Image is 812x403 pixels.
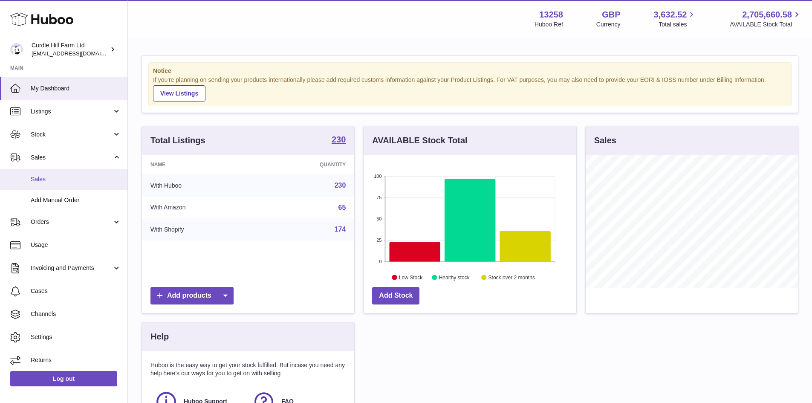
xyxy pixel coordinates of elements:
[31,175,121,183] span: Sales
[439,274,470,280] text: Healthy stock
[31,218,112,226] span: Orders
[377,238,382,243] text: 25
[372,135,467,146] h3: AVAILABLE Stock Total
[32,50,125,57] span: [EMAIL_ADDRESS][DOMAIN_NAME]
[31,196,121,204] span: Add Manual Order
[142,174,258,197] td: With Huboo
[31,333,121,341] span: Settings
[654,9,687,20] span: 3,632.52
[153,76,787,101] div: If you're planning on sending your products internationally please add required customs informati...
[399,274,423,280] text: Low Stock
[730,9,802,29] a: 2,705,660.58 AVAILABLE Stock Total
[10,371,117,386] a: Log out
[488,274,535,280] text: Stock over 2 months
[594,135,616,146] h3: Sales
[31,107,112,116] span: Listings
[150,135,205,146] h3: Total Listings
[10,43,23,56] img: internalAdmin-13258@internal.huboo.com
[150,361,346,377] p: Huboo is the easy way to get your stock fulfilled. But incase you need any help here's our ways f...
[730,20,802,29] span: AVAILABLE Stock Total
[142,197,258,219] td: With Amazon
[31,356,121,364] span: Returns
[602,9,620,20] strong: GBP
[150,331,169,342] h3: Help
[379,259,382,264] text: 0
[150,287,234,304] a: Add products
[659,20,696,29] span: Total sales
[31,84,121,93] span: My Dashboard
[31,241,121,249] span: Usage
[31,130,112,139] span: Stock
[31,154,112,162] span: Sales
[31,310,121,318] span: Channels
[539,9,563,20] strong: 13258
[374,174,381,179] text: 100
[335,182,346,189] a: 230
[32,41,108,58] div: Curdle Hill Farm Ltd
[142,218,258,241] td: With Shopify
[742,9,792,20] span: 2,705,660.58
[377,216,382,221] text: 50
[153,67,787,75] strong: Notice
[377,195,382,200] text: 75
[142,155,258,174] th: Name
[338,204,346,211] a: 65
[654,9,697,29] a: 3,632.52 Total sales
[596,20,621,29] div: Currency
[535,20,563,29] div: Huboo Ref
[31,287,121,295] span: Cases
[335,226,346,233] a: 174
[332,135,346,145] a: 230
[372,287,419,304] a: Add Stock
[332,135,346,144] strong: 230
[153,85,205,101] a: View Listings
[258,155,355,174] th: Quantity
[31,264,112,272] span: Invoicing and Payments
